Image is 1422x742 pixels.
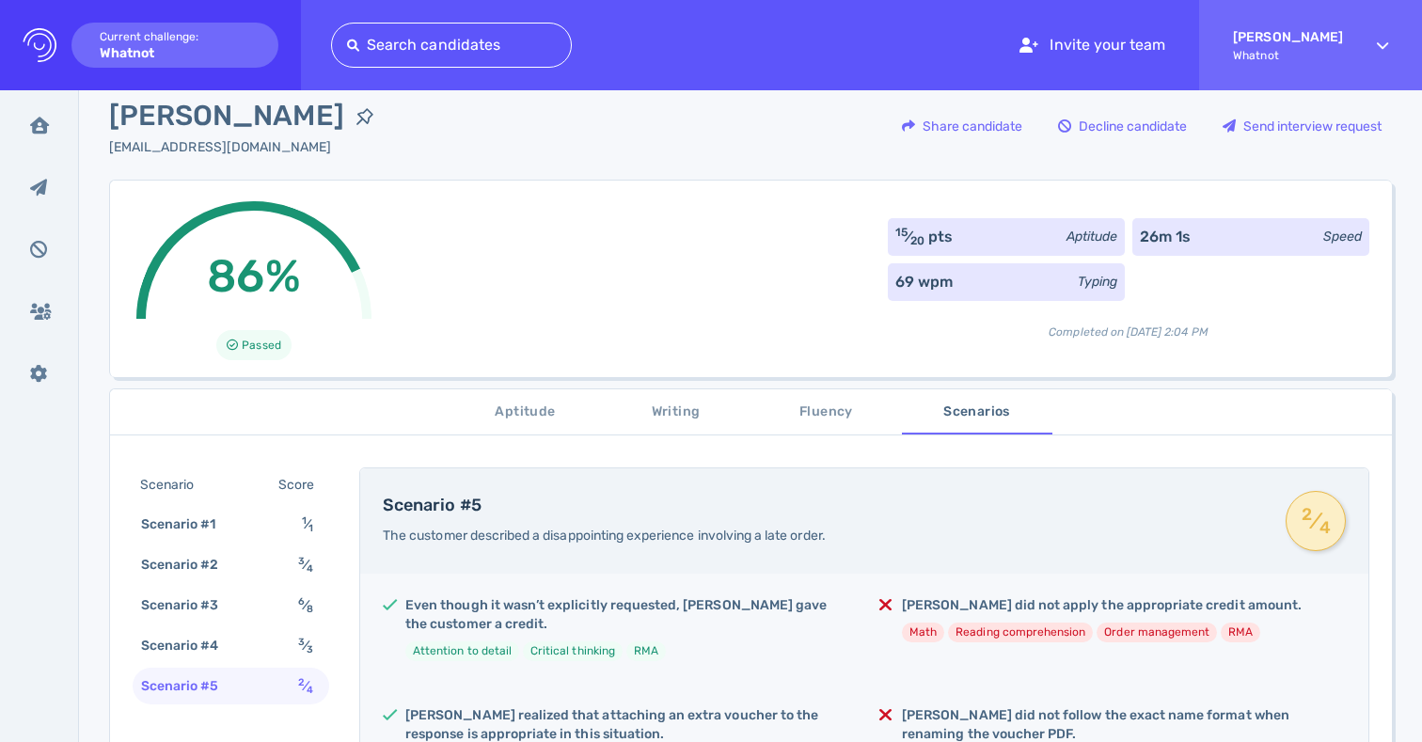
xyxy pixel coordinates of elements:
div: Score [275,471,325,498]
div: Completed on [DATE] 2:04 PM [888,308,1369,340]
div: Send interview request [1213,104,1391,148]
li: Attention to detail [405,641,519,661]
button: Share candidate [892,103,1033,149]
div: Speed [1323,227,1362,246]
sub: 4 [1318,526,1332,529]
div: Click to copy the email address [109,137,386,157]
sup: 3 [298,555,305,567]
sub: 3 [307,643,313,655]
div: Share candidate [893,104,1032,148]
h5: [PERSON_NAME] did not apply the appropriate credit amount. [902,596,1302,615]
div: Scenario #2 [137,551,242,578]
li: Critical thinking [523,641,623,661]
h4: Scenario #5 [383,496,1263,516]
span: [PERSON_NAME] [109,95,344,137]
div: 26m 1s [1140,226,1191,248]
span: Aptitude [462,401,590,424]
span: Passed [242,334,280,356]
div: Aptitude [1066,227,1117,246]
div: Decline candidate [1049,104,1196,148]
li: Math [902,623,944,642]
button: Send interview request [1212,103,1392,149]
span: ⁄ [302,516,313,532]
sup: 3 [298,636,305,648]
div: Scenario #3 [137,592,242,619]
strong: [PERSON_NAME] [1233,29,1343,45]
li: Reading comprehension [948,623,1093,642]
sup: 15 [895,226,908,239]
div: 69 wpm [895,271,953,293]
span: Whatnot [1233,49,1343,62]
div: Typing [1078,272,1117,292]
sup: 1 [302,514,307,527]
span: 86% [207,249,300,303]
div: Scenario #5 [137,672,242,700]
span: The customer described a disappointing experience involving a late order. [383,528,826,544]
div: Scenario #1 [137,511,239,538]
sub: 8 [307,603,313,615]
sub: 4 [307,562,313,575]
sub: 20 [910,234,924,247]
sup: 6 [298,595,305,608]
sup: 2 [1300,513,1314,516]
li: RMA [626,641,666,661]
span: ⁄ [298,597,313,613]
sub: 1 [308,522,313,534]
span: ⁄ [298,678,313,694]
sub: 4 [307,684,313,696]
li: RMA [1221,623,1260,642]
span: Scenarios [913,401,1041,424]
span: ⁄ [1300,504,1332,538]
sup: 2 [298,676,305,688]
div: Scenario [136,471,216,498]
span: Fluency [763,401,891,424]
button: Decline candidate [1048,103,1197,149]
span: ⁄ [298,557,313,573]
span: ⁄ [298,638,313,654]
div: ⁄ pts [895,226,954,248]
h5: Even though it wasn’t explicitly requested, [PERSON_NAME] gave the customer a credit. [405,596,849,634]
span: Writing [612,401,740,424]
div: Scenario #4 [137,632,242,659]
li: Order management [1097,623,1217,642]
